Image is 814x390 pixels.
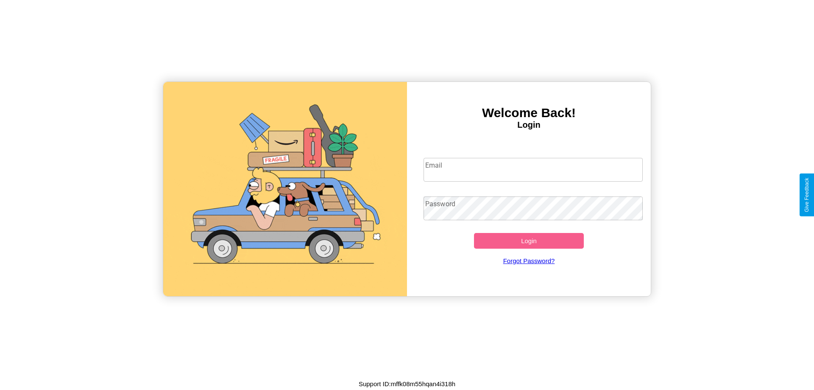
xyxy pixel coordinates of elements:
[359,378,455,390] p: Support ID: mffk08m55hqan4i318h
[407,106,651,120] h3: Welcome Back!
[407,120,651,130] h4: Login
[163,82,407,296] img: gif
[474,233,584,249] button: Login
[419,249,639,273] a: Forgot Password?
[804,178,810,212] div: Give Feedback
